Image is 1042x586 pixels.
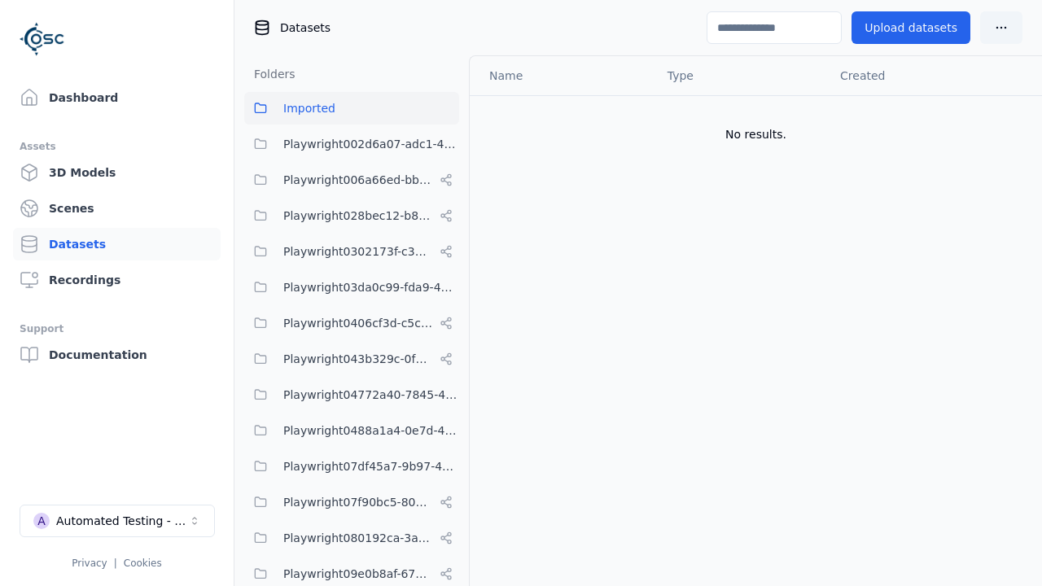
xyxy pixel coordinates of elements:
[283,492,433,512] span: Playwright07f90bc5-80d1-4d58-862e-051c9f56b799
[470,95,1042,173] td: No results.
[244,92,459,125] button: Imported
[114,558,117,569] span: |
[283,349,433,369] span: Playwright043b329c-0fea-4eef-a1dd-c1b85d96f68d
[13,81,221,114] a: Dashboard
[244,271,459,304] button: Playwright03da0c99-fda9-4a9e-aae8-21aa8e1fe531
[33,513,50,529] div: A
[13,264,221,296] a: Recordings
[244,343,459,375] button: Playwright043b329c-0fea-4eef-a1dd-c1b85d96f68d
[20,319,214,339] div: Support
[852,11,970,44] button: Upload datasets
[13,156,221,189] a: 3D Models
[280,20,331,36] span: Datasets
[283,134,459,154] span: Playwright002d6a07-adc1-4c24-b05e-c31b39d5c727
[244,307,459,339] button: Playwright0406cf3d-c5c6-4809-a891-d4d7aaf60441
[283,385,459,405] span: Playwright04772a40-7845-40f2-bf94-f85d29927f9d
[72,558,107,569] a: Privacy
[20,137,214,156] div: Assets
[13,228,221,260] a: Datasets
[244,486,459,518] button: Playwright07f90bc5-80d1-4d58-862e-051c9f56b799
[283,170,433,190] span: Playwright006a66ed-bbfa-4b84-a6f2-8b03960da6f1
[244,378,459,411] button: Playwright04772a40-7845-40f2-bf94-f85d29927f9d
[244,66,296,82] h3: Folders
[283,457,459,476] span: Playwright07df45a7-9b97-4519-9260-365d86e9bcdb
[20,505,215,537] button: Select a workspace
[56,513,188,529] div: Automated Testing - Playwright
[470,56,655,95] th: Name
[283,206,433,225] span: Playwright028bec12-b853-4041-8716-f34111cdbd0b
[244,522,459,554] button: Playwright080192ca-3ab8-4170-8689-2c2dffafb10d
[13,192,221,225] a: Scenes
[13,339,221,371] a: Documentation
[20,16,65,62] img: Logo
[283,242,433,261] span: Playwright0302173f-c313-40eb-a2c1-2f14b0f3806f
[244,128,459,160] button: Playwright002d6a07-adc1-4c24-b05e-c31b39d5c727
[283,313,433,333] span: Playwright0406cf3d-c5c6-4809-a891-d4d7aaf60441
[283,98,335,118] span: Imported
[124,558,162,569] a: Cookies
[827,56,1016,95] th: Created
[283,528,433,548] span: Playwright080192ca-3ab8-4170-8689-2c2dffafb10d
[244,235,459,268] button: Playwright0302173f-c313-40eb-a2c1-2f14b0f3806f
[283,564,433,584] span: Playwright09e0b8af-6797-487c-9a58-df45af994400
[244,414,459,447] button: Playwright0488a1a4-0e7d-4299-bdea-dd156cc484d6
[244,450,459,483] button: Playwright07df45a7-9b97-4519-9260-365d86e9bcdb
[244,199,459,232] button: Playwright028bec12-b853-4041-8716-f34111cdbd0b
[283,421,459,440] span: Playwright0488a1a4-0e7d-4299-bdea-dd156cc484d6
[655,56,827,95] th: Type
[283,278,459,297] span: Playwright03da0c99-fda9-4a9e-aae8-21aa8e1fe531
[244,164,459,196] button: Playwright006a66ed-bbfa-4b84-a6f2-8b03960da6f1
